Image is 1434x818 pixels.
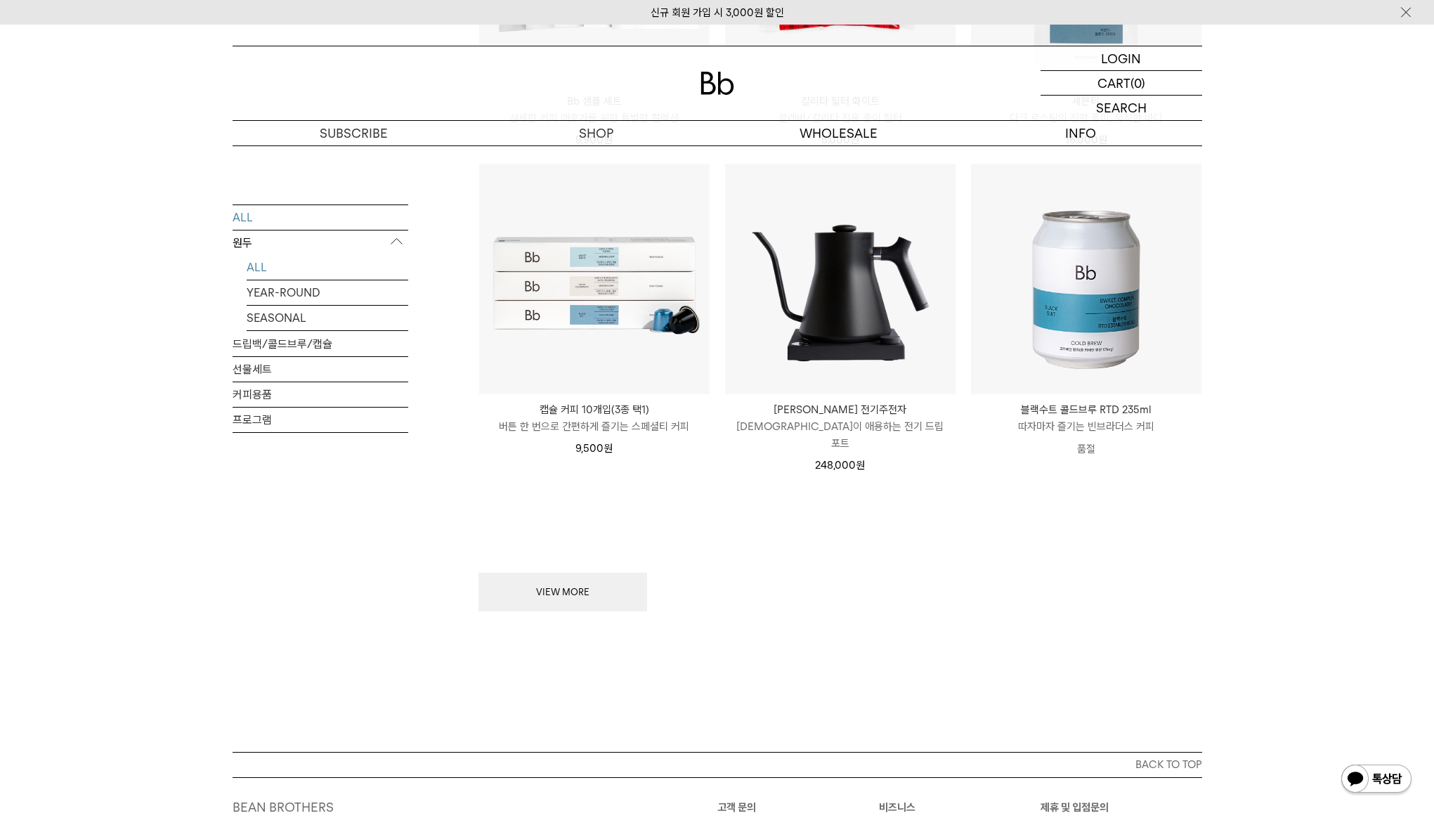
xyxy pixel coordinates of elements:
a: SUBSCRIBE [233,121,475,145]
a: 블랙수트 콜드브루 RTD 235ml 따자마자 즐기는 빈브라더스 커피 [971,401,1201,435]
p: SEARCH [1096,96,1147,120]
a: ALL [233,204,408,229]
p: (0) [1130,71,1145,95]
span: 248,000 [815,459,865,472]
a: ALL [247,254,408,279]
button: VIEW MORE [478,573,647,612]
span: 9,500 [575,442,613,455]
img: 캡슐 커피 10개입(3종 택1) [479,164,710,394]
p: 비즈니스 [879,799,1041,816]
a: SHOP [475,121,717,145]
a: SEASONAL [247,305,408,330]
img: 블랙수트 콜드브루 RTD 235ml [971,164,1201,394]
p: INFO [960,121,1202,145]
p: CART [1097,71,1130,95]
a: 신규 회원 가입 시 3,000원 할인 [651,6,784,19]
p: [PERSON_NAME] 전기주전자 [725,401,956,418]
a: 커피용품 [233,382,408,406]
a: 드립백/콜드브루/캡슐 [233,331,408,356]
a: LOGIN [1041,46,1202,71]
p: 블랙수트 콜드브루 RTD 235ml [971,401,1201,418]
p: 제휴 및 입점문의 [1041,799,1202,816]
p: 품절 [971,435,1201,463]
a: YEAR-ROUND [247,280,408,304]
img: 펠로우 스태그 전기주전자 [725,164,956,394]
p: 원두 [233,230,408,255]
a: 선물세트 [233,356,408,381]
img: 로고 [700,72,734,95]
p: 따자마자 즐기는 빈브라더스 커피 [971,418,1201,435]
a: 캡슐 커피 10개입(3종 택1) 버튼 한 번으로 간편하게 즐기는 스페셜티 커피 [479,401,710,435]
button: BACK TO TOP [233,752,1202,777]
a: [PERSON_NAME] 전기주전자 [DEMOGRAPHIC_DATA]이 애용하는 전기 드립 포트 [725,401,956,452]
a: CART (0) [1041,71,1202,96]
img: 카카오톡 채널 1:1 채팅 버튼 [1340,763,1413,797]
p: LOGIN [1101,46,1141,70]
span: 원 [604,442,613,455]
p: 캡슐 커피 10개입(3종 택1) [479,401,710,418]
p: 고객 문의 [717,799,879,816]
a: 프로그램 [233,407,408,431]
span: 원 [856,459,865,472]
p: [DEMOGRAPHIC_DATA]이 애용하는 전기 드립 포트 [725,418,956,452]
p: WHOLESALE [717,121,960,145]
a: BEAN BROTHERS [233,800,334,814]
p: 버튼 한 번으로 간편하게 즐기는 스페셜티 커피 [479,418,710,435]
